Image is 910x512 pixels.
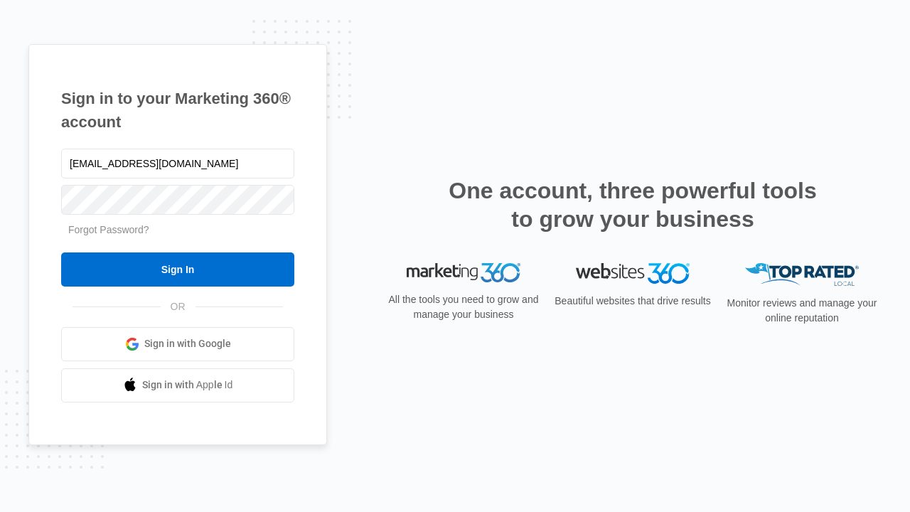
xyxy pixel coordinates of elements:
[161,299,196,314] span: OR
[407,263,520,283] img: Marketing 360
[722,296,882,326] p: Monitor reviews and manage your online reputation
[444,176,821,233] h2: One account, three powerful tools to grow your business
[61,327,294,361] a: Sign in with Google
[745,263,859,287] img: Top Rated Local
[384,292,543,322] p: All the tools you need to grow and manage your business
[68,224,149,235] a: Forgot Password?
[61,252,294,287] input: Sign In
[553,294,712,309] p: Beautiful websites that drive results
[61,149,294,178] input: Email
[576,263,690,284] img: Websites 360
[61,368,294,402] a: Sign in with Apple Id
[142,378,233,393] span: Sign in with Apple Id
[61,87,294,134] h1: Sign in to your Marketing 360® account
[144,336,231,351] span: Sign in with Google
